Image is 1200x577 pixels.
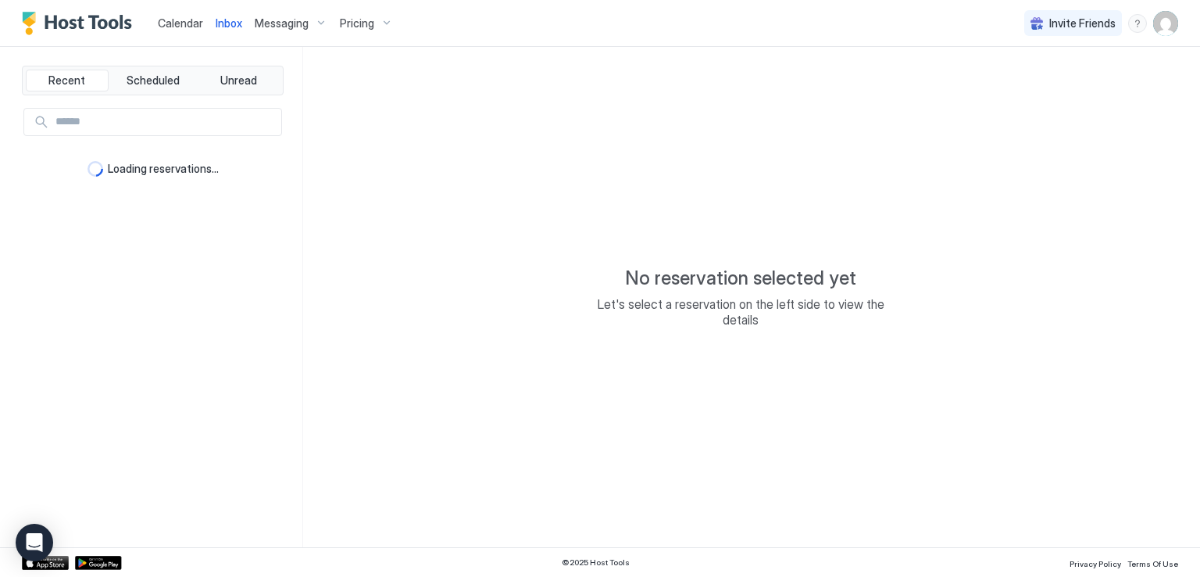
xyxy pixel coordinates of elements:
span: Privacy Policy [1070,559,1121,568]
a: Terms Of Use [1127,554,1178,571]
button: Recent [26,70,109,91]
a: Calendar [158,15,203,31]
span: Terms Of Use [1127,559,1178,568]
span: Pricing [340,16,374,30]
div: Open Intercom Messenger [16,524,53,561]
span: Calendar [158,16,203,30]
input: Input Field [49,109,281,135]
button: Scheduled [112,70,195,91]
a: Google Play Store [75,556,122,570]
span: Inbox [216,16,242,30]
div: menu [1128,14,1147,33]
span: Recent [48,73,85,88]
div: User profile [1153,11,1178,36]
a: Host Tools Logo [22,12,139,35]
span: No reservation selected yet [625,267,856,290]
span: Loading reservations... [108,162,219,176]
span: © 2025 Host Tools [562,557,630,568]
span: Unread [220,73,257,88]
span: Invite Friends [1049,16,1116,30]
span: Scheduled [127,73,180,88]
button: Unread [197,70,280,91]
a: App Store [22,556,69,570]
a: Inbox [216,15,242,31]
div: loading [87,161,103,177]
a: Privacy Policy [1070,554,1121,571]
span: Let's select a reservation on the left side to view the details [584,296,897,328]
span: Messaging [255,16,309,30]
div: tab-group [22,66,284,95]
